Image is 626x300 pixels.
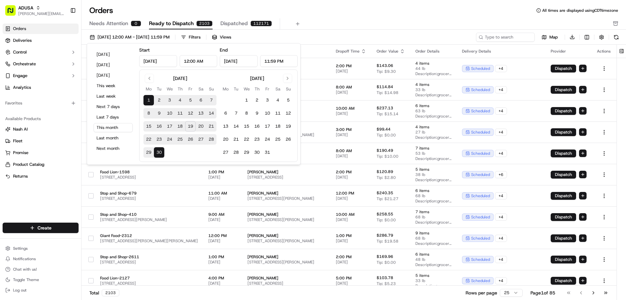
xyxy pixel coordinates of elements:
[542,8,618,13] span: All times are displayed using CDT timezone
[29,69,90,74] div: We're available if you need us!
[3,124,79,134] button: Nash AI
[154,108,164,118] button: 9
[5,173,76,179] a: Returns
[94,134,133,143] button: Last month
[175,86,185,92] th: Thursday
[283,121,293,132] button: 19
[283,134,293,145] button: 26
[94,60,133,70] button: [DATE]
[3,148,79,158] button: Promise
[241,121,252,132] button: 15
[196,121,206,132] button: 20
[415,92,452,98] span: Description: grocery bags
[208,191,237,196] span: 11:00 AM
[262,86,273,92] th: Friday
[377,190,393,196] span: $240.35
[247,233,325,238] span: [PERSON_NAME]
[100,169,198,175] span: Food Lion-1598
[196,95,206,105] button: 6
[247,212,325,217] span: [PERSON_NAME]
[471,108,490,114] span: scheduled
[143,147,154,158] button: 29
[377,111,398,117] span: Tip: $15.14
[208,175,237,180] span: [DATE]
[551,213,576,221] button: Dispatch
[208,196,237,201] span: [DATE]
[175,108,185,118] button: 11
[415,214,452,220] span: 68 lb
[551,49,587,54] div: Provider
[220,47,228,53] label: End
[13,146,50,152] span: Knowledge Base
[13,126,28,132] span: Nash AI
[220,55,258,67] input: Date
[20,101,53,106] span: [PERSON_NAME]
[13,138,22,144] span: Fleet
[377,212,393,217] span: $258.55
[13,267,37,272] span: Chat with us!
[196,86,206,92] th: Saturday
[415,71,452,76] span: Description: grocery bags
[252,108,262,118] button: 9
[551,234,576,242] button: Dispatch
[100,217,198,222] span: [STREET_ADDRESS][PERSON_NAME]
[336,85,366,90] span: 8:00 AM
[415,188,452,193] span: 6 items
[20,119,53,124] span: [PERSON_NAME]
[336,212,366,217] span: 10:00 AM
[262,121,273,132] button: 17
[377,175,396,180] span: Tip: $2.80
[46,162,79,167] a: Powered byPylon
[336,132,366,137] span: [DATE]
[164,134,175,145] button: 24
[495,171,507,178] div: + 6
[3,136,79,146] button: Fleet
[495,107,507,115] div: + 4
[185,108,196,118] button: 12
[377,217,396,223] span: Tip: $0.00
[173,75,187,82] div: [DATE]
[551,277,576,285] button: Dispatch
[13,61,36,67] span: Orchestrate
[231,121,241,132] button: 14
[415,230,452,236] span: 9 items
[336,169,366,175] span: 2:00 PM
[55,147,60,152] div: 💻
[551,65,576,72] button: Dispatch
[495,150,507,157] div: + 4
[252,121,262,132] button: 16
[551,192,576,200] button: Dispatch
[54,119,56,124] span: •
[18,11,65,16] span: [PERSON_NAME][EMAIL_ADDRESS][PERSON_NAME][DOMAIN_NAME]
[415,82,452,87] span: 4 items
[164,108,175,118] button: 10
[283,95,293,105] button: 5
[415,87,452,92] span: 33 lb
[551,128,576,136] button: Dispatch
[94,81,133,90] button: This week
[262,108,273,118] button: 10
[377,169,393,174] span: $120.89
[7,95,17,105] img: Stewart Logan
[180,55,217,67] input: Time
[3,254,79,263] button: Notifications
[273,121,283,132] button: 18
[185,134,196,145] button: 26
[336,196,366,201] span: [DATE]
[241,95,252,105] button: 1
[5,150,76,156] a: Promise
[7,85,44,90] div: Past conversations
[58,101,71,106] span: [DATE]
[94,50,133,59] button: [DATE]
[206,95,216,105] button: 7
[13,150,28,156] span: Promise
[13,49,27,55] span: Control
[178,33,203,42] button: Filters
[495,65,507,72] div: + 4
[415,167,452,172] span: 5 items
[262,147,273,158] button: 31
[100,191,198,196] span: Stop and Shop-679
[5,162,76,167] a: Product Catalog
[495,86,507,93] div: + 4
[164,86,175,92] th: Wednesday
